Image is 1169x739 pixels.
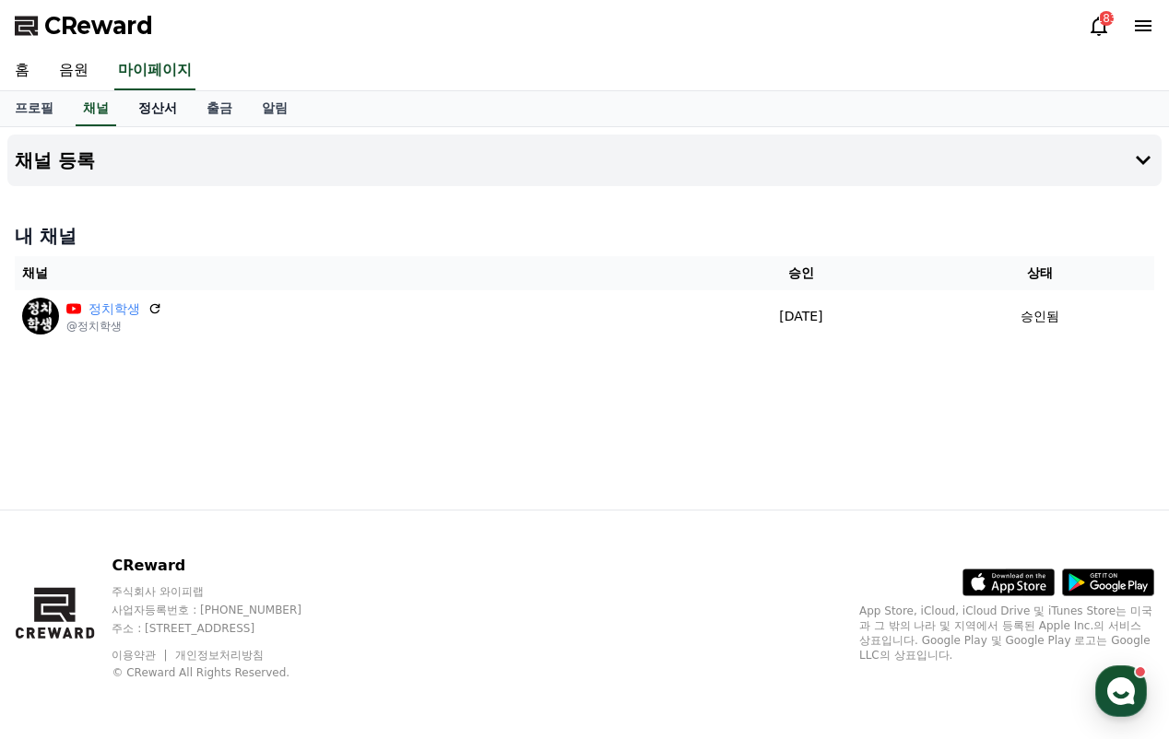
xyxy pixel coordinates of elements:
[15,11,153,41] a: CReward
[66,319,162,334] p: @정치학생
[169,613,191,628] span: 대화
[112,649,170,662] a: 이용약관
[44,11,153,41] span: CReward
[15,256,677,290] th: 채널
[112,603,337,617] p: 사업자등록번호 : [PHONE_NUMBER]
[112,555,337,577] p: CReward
[112,621,337,636] p: 주소 : [STREET_ADDRESS]
[238,584,354,630] a: 설정
[1099,11,1114,26] div: 183
[15,150,95,170] h4: 채널 등록
[112,665,337,680] p: © CReward All Rights Reserved.
[89,299,140,319] a: 정치학생
[114,52,195,90] a: 마이페이지
[6,584,122,630] a: 홈
[859,604,1154,663] p: App Store, iCloud, iCloud Drive 및 iTunes Store는 미국과 그 밖의 나라 및 지역에서 등록된 Apple Inc.의 서비스 상표입니다. Goo...
[192,91,247,126] a: 출금
[677,256,927,290] th: 승인
[124,91,192,126] a: 정산서
[22,298,59,334] img: 정치학생
[7,135,1162,186] button: 채널 등록
[76,91,116,126] a: 채널
[112,584,337,599] p: 주식회사 와이피랩
[1021,307,1059,326] p: 승인됨
[684,307,919,326] p: [DATE]
[44,52,103,90] a: 음원
[285,612,307,627] span: 설정
[15,223,1154,249] h4: 내 채널
[122,584,238,630] a: 대화
[1088,15,1110,37] a: 183
[247,91,302,126] a: 알림
[58,612,69,627] span: 홈
[175,649,264,662] a: 개인정보처리방침
[926,256,1154,290] th: 상태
